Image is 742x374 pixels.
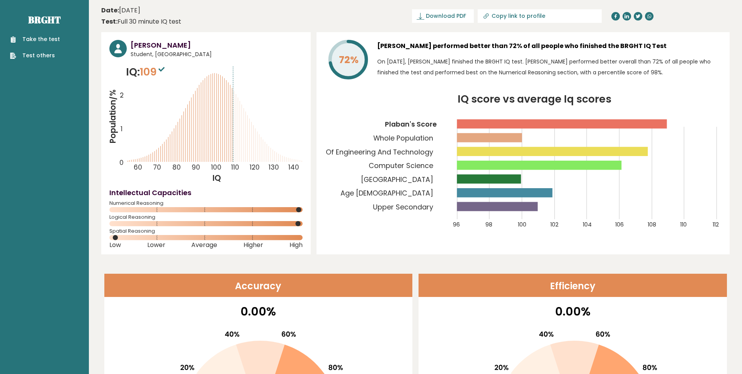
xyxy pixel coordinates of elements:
[134,163,142,172] tspan: 60
[289,244,303,247] span: High
[250,163,260,172] tspan: 120
[518,220,526,228] tspan: 100
[453,220,460,228] tspan: 96
[339,53,359,67] tspan: 72%
[373,202,433,212] tspan: Upper Secondary
[10,51,60,60] a: Test others
[109,202,303,205] span: Numerical Reasoning
[109,244,121,247] span: Low
[101,6,140,15] time: [DATE]
[153,163,162,172] tspan: 70
[107,89,118,144] tspan: Population/%
[147,244,165,247] span: Lower
[120,91,124,100] tspan: 2
[121,124,123,134] tspan: 1
[131,50,303,58] span: Student, [GEOGRAPHIC_DATA]
[615,220,624,228] tspan: 106
[458,92,611,106] tspan: IQ score vs average Iq scores
[192,163,200,172] tspan: 90
[173,163,181,172] tspan: 80
[101,6,119,15] b: Date:
[249,147,433,157] tspan: Chittagong University Of Engineering And Technology
[109,303,408,320] p: 0.00%
[412,9,474,23] a: Download PDF
[191,244,217,247] span: Average
[211,163,221,172] tspan: 100
[426,12,466,20] span: Download PDF
[140,65,167,79] span: 109
[231,163,239,172] tspan: 110
[289,163,300,172] tspan: 140
[109,216,303,219] span: Logical Reasoning
[269,163,279,172] tspan: 130
[373,133,433,143] tspan: Whole Population
[119,158,124,168] tspan: 0
[385,119,437,129] tspan: Plaban's Score
[424,303,722,320] p: 0.00%
[485,220,492,228] tspan: 98
[340,188,433,198] tspan: Age [DEMOGRAPHIC_DATA]
[28,14,61,26] a: Brght
[109,230,303,233] span: Spatial Reasoning
[101,17,181,26] div: Full 30 minute IQ test
[583,220,592,228] tspan: 104
[680,220,687,228] tspan: 110
[243,244,263,247] span: Higher
[648,220,656,228] tspan: 108
[377,40,722,52] h3: [PERSON_NAME] performed better than 72% of all people who finished the BRGHT IQ Test
[369,161,433,170] tspan: Computer Science
[213,172,221,184] tspan: IQ
[419,274,727,297] header: Efficiency
[101,17,117,26] b: Test:
[126,64,167,80] p: IQ:
[361,175,433,184] tspan: [GEOGRAPHIC_DATA]
[104,274,413,297] header: Accuracy
[713,220,719,228] tspan: 112
[109,187,303,198] h4: Intellectual Capacities
[131,40,303,50] h3: [PERSON_NAME]
[10,35,60,43] a: Take the test
[550,220,558,228] tspan: 102
[377,56,722,78] p: On [DATE], [PERSON_NAME] finished the BRGHT IQ test. [PERSON_NAME] performed better overall than ...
